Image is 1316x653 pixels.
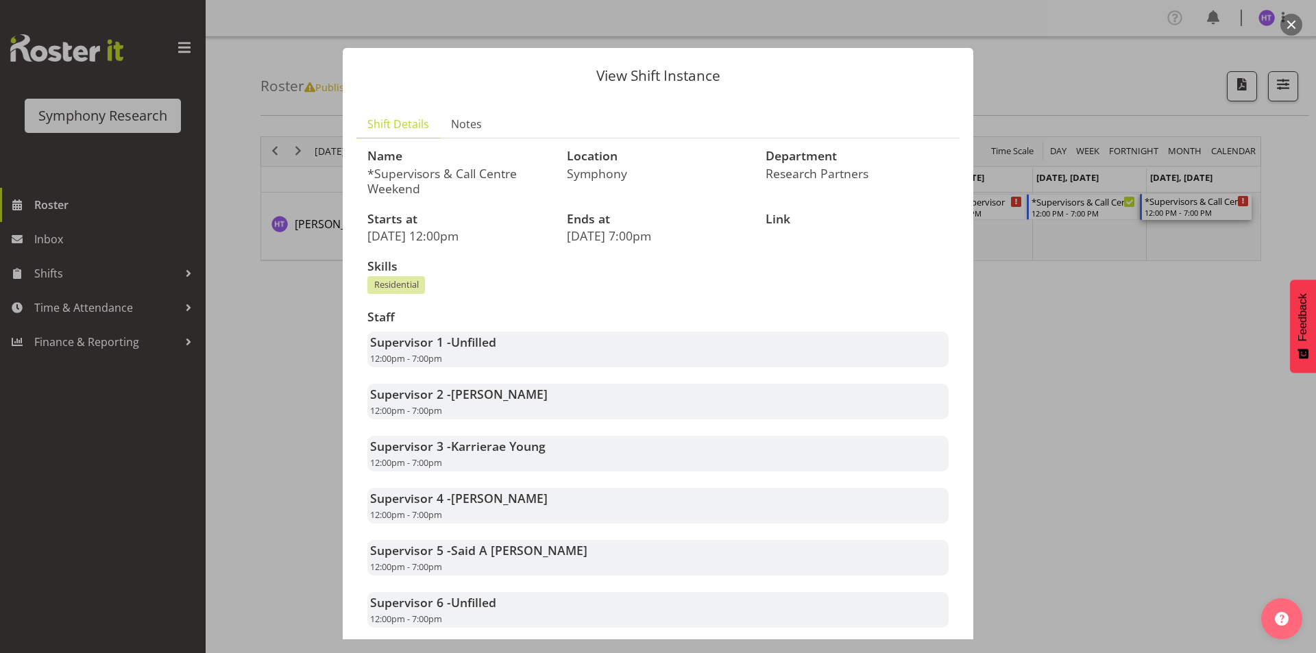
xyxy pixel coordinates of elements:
h3: Ends at [567,212,750,226]
strong: Supervisor 5 - [370,542,587,558]
span: Shift Details [367,116,429,132]
span: Unfilled [451,594,496,611]
h3: Name [367,149,550,163]
span: 12:00pm - 7:00pm [370,613,442,625]
img: help-xxl-2.png [1275,612,1289,626]
h3: Starts at [367,212,550,226]
p: Research Partners [766,166,949,181]
p: View Shift Instance [356,69,960,83]
h3: Skills [367,260,949,273]
h3: Department [766,149,949,163]
p: *Supervisors & Call Centre Weekend [367,166,550,196]
strong: Supervisor 2 - [370,386,548,402]
span: Karrierae Young [451,438,546,454]
p: Symphony [567,166,750,181]
p: [DATE] 12:00pm [367,228,550,243]
p: [DATE] 7:00pm [567,228,750,243]
span: 12:00pm - 7:00pm [370,404,442,417]
h3: Location [567,149,750,163]
span: 12:00pm - 7:00pm [370,352,442,365]
span: Residential [374,278,419,291]
span: Unfilled [451,334,496,350]
span: [PERSON_NAME] [451,490,548,506]
h3: Link [766,212,949,226]
strong: Supervisor 1 - [370,334,496,350]
span: 12:00pm - 7:00pm [370,508,442,521]
span: Feedback [1297,293,1309,341]
span: 12:00pm - 7:00pm [370,560,442,573]
span: 12:00pm - 7:00pm [370,456,442,469]
button: Feedback - Show survey [1290,280,1316,373]
strong: Supervisor 4 - [370,490,548,506]
strong: Supervisor 6 - [370,594,496,611]
span: Notes [451,116,482,132]
h3: Staff [367,310,949,324]
span: Said A [PERSON_NAME] [451,542,587,558]
span: [PERSON_NAME] [451,386,548,402]
strong: Supervisor 3 - [370,438,546,454]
